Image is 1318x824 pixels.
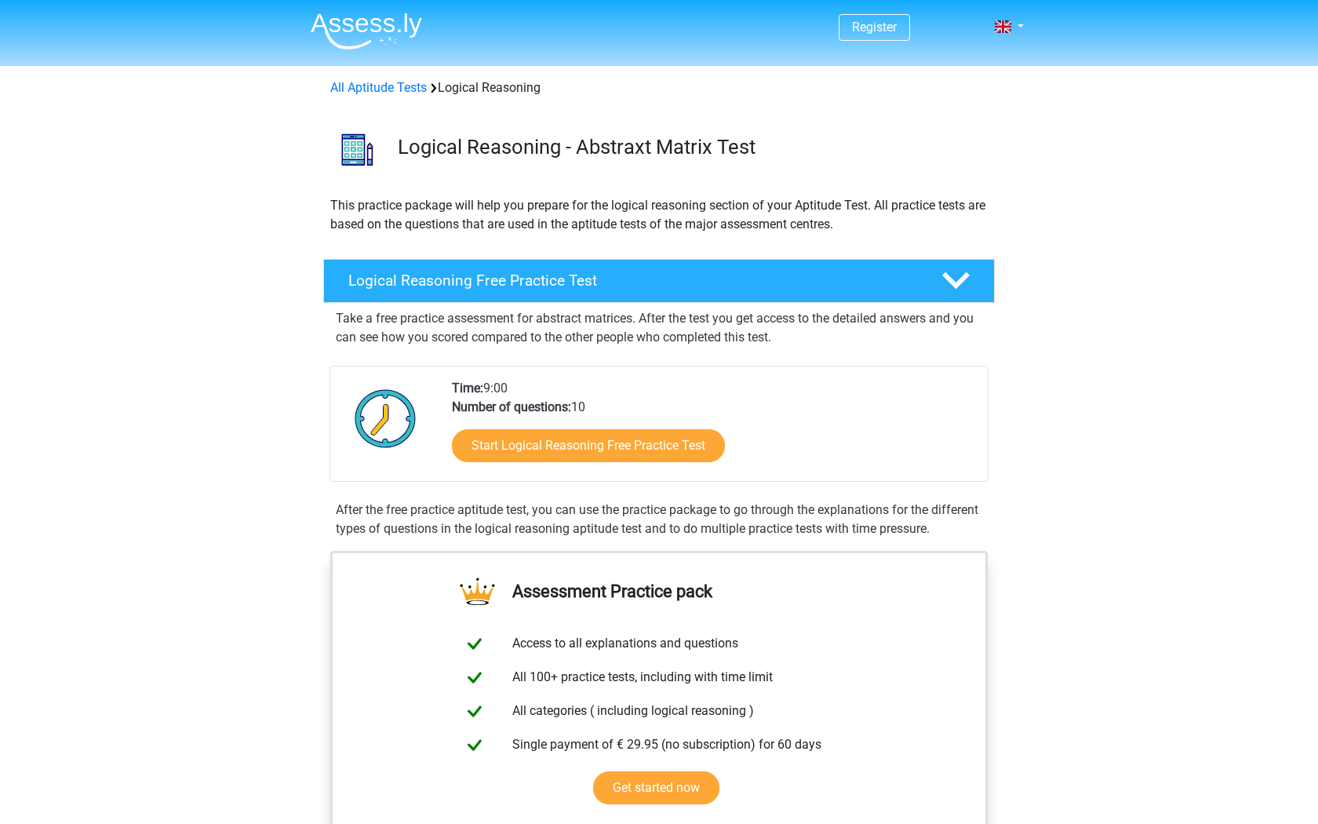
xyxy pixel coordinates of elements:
a: Get started now [593,771,719,804]
b: Number of questions: [452,399,571,414]
p: This practice package will help you prepare for the logical reasoning section of your Aptitude Te... [330,196,988,234]
img: Assessly [311,13,422,49]
a: All Aptitude Tests [330,80,427,95]
a: Start Logical Reasoning Free Practice Test [452,429,725,462]
div: Logical Reasoning [324,78,994,97]
b: Time: [452,381,483,396]
a: Logical Reasoning Free Practice Test [317,259,1001,303]
div: After the free practice aptitude test, you can use the practice package to go through the explana... [329,501,988,538]
h4: Logical Reasoning Free Practice Test [348,272,916,290]
img: logical reasoning [324,116,391,183]
div: 9:00 10 [440,379,987,481]
img: Clock [346,379,425,458]
p: Take a free practice assessment for abstract matrices. After the test you get access to the detai... [336,309,982,347]
h3: Logical Reasoning - Abstraxt Matrix Test [398,135,982,159]
a: Register [852,20,897,35]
